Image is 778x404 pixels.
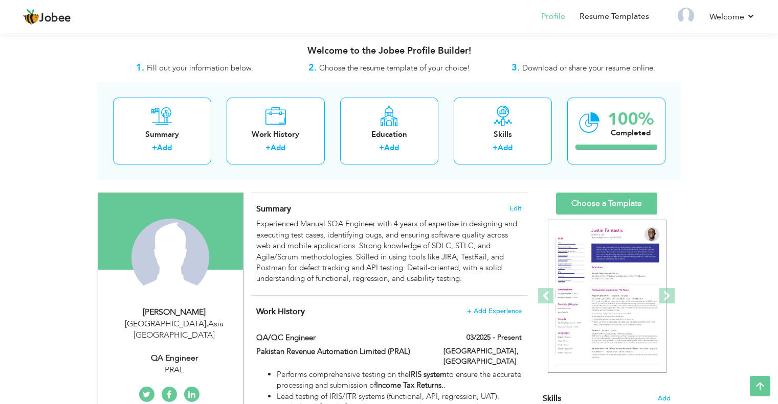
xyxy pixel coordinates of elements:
[206,318,208,329] span: ,
[256,204,521,214] h4: Adding a summary is a quick and easy way to highlight your experience and interests.
[23,9,39,25] img: jobee.io
[522,63,655,73] span: Download or share your resume online.
[256,306,305,317] span: Work History
[543,393,561,404] span: Skills
[608,111,654,128] div: 100%
[308,61,317,74] strong: 2.
[493,142,498,153] label: +
[235,129,317,140] div: Work History
[466,332,522,343] label: 03/2025 - Present
[147,63,253,73] span: Fill out your information below.
[256,203,291,215] span: Summary
[152,142,157,153] label: +
[509,205,522,212] span: Edit
[106,306,243,318] div: [PERSON_NAME]
[498,142,513,153] a: Add
[709,11,755,23] a: Welcome
[271,142,285,153] a: Add
[678,8,694,24] img: Profile Img
[541,11,565,22] a: Profile
[256,332,428,343] label: QA/QC Engineer
[319,63,470,73] span: Choose the resume template of your choice!
[443,346,522,367] label: [GEOGRAPHIC_DATA], [GEOGRAPHIC_DATA]
[98,46,681,56] h3: Welcome to the Jobee Profile Builder!
[256,219,521,284] div: Experienced Manual SQA Engineer with 4 years of expertise in designing and executing test cases, ...
[348,129,430,140] div: Education
[256,306,521,317] h4: This helps to show the companies you have worked for.
[39,13,71,24] span: Jobee
[277,369,521,391] li: Performs comprehensive testing on the to ensure the accurate processing and submission of .
[157,142,172,153] a: Add
[265,142,271,153] label: +
[277,391,521,402] li: Lead testing of IRIS/ITR systems (functional, API, regression, UAT).
[580,11,649,22] a: Resume Templates
[658,394,671,403] span: Add
[136,61,144,74] strong: 1.
[409,369,447,379] strong: IRIS system
[384,142,399,153] a: Add
[23,9,71,25] a: Jobee
[131,219,209,296] img: Rabia sultan
[379,142,384,153] label: +
[462,129,544,140] div: Skills
[556,193,657,215] a: Choose a Template
[106,318,243,342] div: [GEOGRAPHIC_DATA] Asia [GEOGRAPHIC_DATA]
[512,61,520,74] strong: 3.
[106,352,243,364] div: QA Engineer
[608,128,654,138] div: Completed
[106,364,243,376] div: PRAL
[467,307,522,315] span: + Add Experience
[256,346,428,357] label: Pakistan Revenue Automation Limited (PRAL)
[376,380,443,390] strong: Income Tax Returns.
[121,129,203,140] div: Summary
